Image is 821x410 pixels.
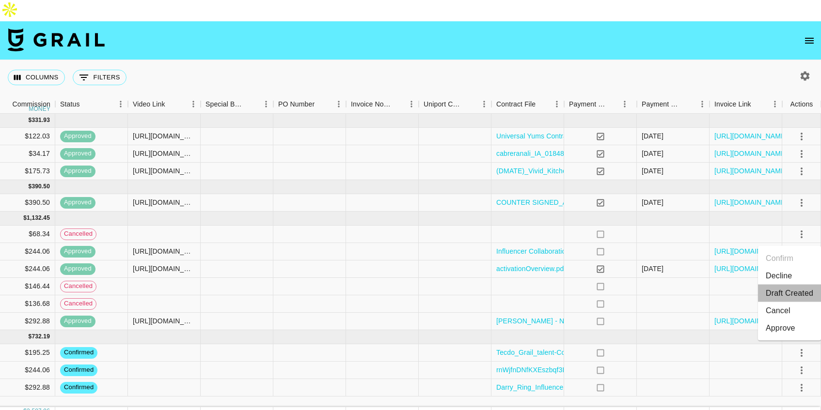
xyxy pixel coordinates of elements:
button: select merge strategy [793,195,810,211]
div: Uniport Contact Email [424,95,463,114]
div: https://www.instagram.com/p/DKdJympS9uj/ [133,149,195,158]
span: cancelled [61,282,96,291]
div: https://www.tiktok.com/@gracieowenss/video/7542982434451737886 [133,246,195,256]
div: PO Number [273,95,346,114]
img: Grail Talent [8,28,105,51]
div: Special Booking Type [201,95,273,114]
div: Payment Sent Date [637,95,710,114]
button: Sort [536,97,549,111]
span: approved [60,247,95,256]
span: approved [60,132,95,141]
a: [URL][DOMAIN_NAME] [714,246,788,256]
div: Uniport Contact Email [419,95,491,114]
span: confirmed [60,348,97,357]
button: select merge strategy [793,146,810,162]
div: 7/2/2025 [642,166,663,176]
div: Status [60,95,80,114]
div: Commission [12,95,50,114]
span: cancelled [61,229,96,239]
div: Video Link [133,95,165,114]
button: Sort [607,97,620,111]
a: [URL][DOMAIN_NAME] [714,131,788,141]
button: select merge strategy [793,380,810,396]
button: select merge strategy [793,226,810,243]
div: Invoice Notes [346,95,419,114]
div: Approve [766,322,795,334]
span: cancelled [61,299,96,308]
button: select merge strategy [793,163,810,180]
span: confirmed [60,365,97,375]
div: https://www.instagram.com/reel/DMg3lSuxnKR/?igsh=NTc4MTIwNjQ2YQ== [133,197,195,207]
button: select merge strategy [793,345,810,361]
button: select merge strategy [793,128,810,145]
div: Actions [782,95,821,114]
a: [URL][DOMAIN_NAME] [714,149,788,158]
div: 1,132.45 [27,214,50,222]
a: [PERSON_NAME] - Nourish Influencer Contract 2025.pdf [496,316,673,326]
a: Universal Yums Contract.pdf [496,131,584,141]
div: 390.50 [32,182,50,191]
div: 8/3/2025 [642,197,663,207]
div: https://www.youtube.com/shorts/QzPBfagSsis [133,131,195,141]
button: Sort [751,97,765,111]
button: Sort [391,97,404,111]
button: Show filters [73,70,126,85]
button: Sort [681,97,695,111]
button: Sort [165,97,179,111]
a: [URL][DOMAIN_NAME] [714,264,788,273]
div: $ [29,116,32,124]
span: confirmed [60,383,97,392]
div: Contract File [491,95,564,114]
button: Menu [186,97,201,111]
div: 9/6/2025 [642,264,663,273]
span: approved [60,264,95,273]
div: Invoice Link [714,95,751,114]
button: select merge strategy [793,362,810,379]
a: [URL][DOMAIN_NAME] [714,316,788,326]
div: https://www.instagram.com/p/DLSjLcaxvvN/ [133,166,195,176]
button: Menu [332,97,346,111]
span: approved [60,167,95,176]
span: approved [60,149,95,158]
button: Menu [404,97,419,111]
a: Darry_Ring_Influencer_Collaboration_Agreement_gracieowenss_1_signed.pdf [496,382,738,392]
li: Cancel [758,302,821,319]
button: Menu [550,97,564,111]
div: 7/3/2025 [642,131,663,141]
div: Invoice Link [710,95,782,114]
div: Invoice Notes [351,95,391,114]
div: money [29,106,50,112]
a: [URL][DOMAIN_NAME] [714,166,788,176]
div: Actions [790,95,813,114]
div: Payment Sent Date [642,95,681,114]
div: Status [55,95,128,114]
a: activationOverview.pdf [496,264,566,273]
button: Select columns [8,70,65,85]
div: Payment Sent [569,95,607,114]
button: Menu [113,97,128,111]
a: COUNTER SIGNED_ANALI_CABRERA_HAYMAKER_MAGGI_[DATE].docx (1).pdf [496,197,753,207]
a: Tecdo_Grail_talent-Contract.docx.pdf [496,348,611,357]
a: (DMATE)_Vivid_Kitchen_Global_Influencer_Agreement_KR-EN_Bilingual_(Anali)_(2).pdf [496,166,770,176]
div: https://www.tiktok.com/@gracieowenss/video/7535551246967573791 [133,264,195,273]
div: $ [29,182,32,191]
a: cabreranali_IA_01848_W6_Sour_Patch_Kids_Jack_in_the_Box_May_25_Jun_25 (1).pdf [496,149,769,158]
button: Sort [463,97,477,111]
div: Special Booking Type [205,95,245,114]
div: 732.19 [32,333,50,341]
li: Decline [758,267,821,285]
button: Menu [695,97,710,111]
button: Menu [477,97,491,111]
button: select merge strategy [793,243,810,260]
li: Draft Created [758,285,821,302]
div: 331.93 [32,116,50,124]
div: $ [23,214,27,222]
div: Video Link [128,95,201,114]
button: Sort [315,97,328,111]
button: Sort [80,97,94,111]
button: Sort [245,97,259,111]
span: approved [60,317,95,326]
span: approved [60,198,95,207]
div: $ [29,333,32,341]
button: open drawer [800,31,819,50]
